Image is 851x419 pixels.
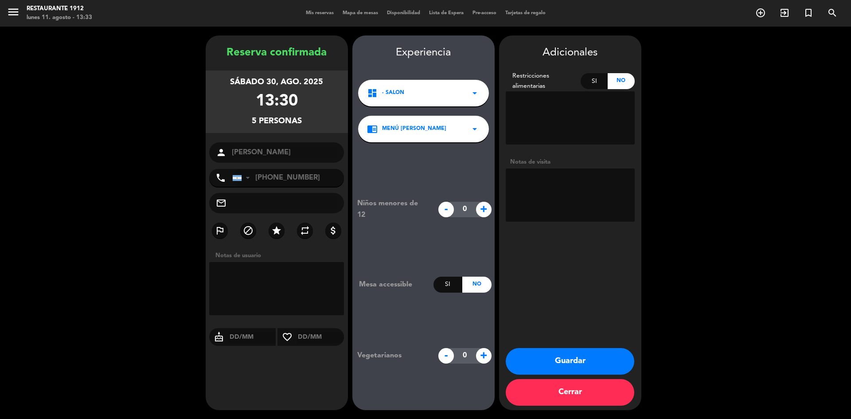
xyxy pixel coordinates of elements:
[215,225,225,236] i: outlined_flag
[27,4,92,13] div: Restaurante 1912
[277,332,297,342] i: favorite_border
[352,44,495,62] div: Experiencia
[351,198,433,221] div: Niños menores de 12
[755,8,766,18] i: add_circle_outline
[608,73,635,89] div: No
[468,11,501,16] span: Pre-acceso
[206,44,348,62] div: Reserva confirmada
[506,157,635,167] div: Notas de visita
[338,11,383,16] span: Mapa de mesas
[382,125,446,133] span: MENÚ [PERSON_NAME]
[230,76,323,89] div: sábado 30, ago. 2025
[7,5,20,22] button: menu
[367,124,378,134] i: chrome_reader_mode
[216,198,226,208] i: mail_outline
[216,147,226,158] i: person
[476,202,492,217] span: +
[215,172,226,183] i: phone
[469,88,480,98] i: arrow_drop_down
[382,89,404,98] span: - SALON
[506,348,634,375] button: Guardar
[506,379,634,406] button: Cerrar
[469,124,480,134] i: arrow_drop_down
[501,11,550,16] span: Tarjetas de regalo
[462,277,491,293] div: No
[243,225,254,236] i: block
[803,8,814,18] i: turned_in_not
[476,348,492,364] span: +
[425,11,468,16] span: Lista de Espera
[779,8,790,18] i: exit_to_app
[256,89,298,115] div: 13:30
[271,225,282,236] i: star
[233,169,253,186] div: Argentina: +54
[383,11,425,16] span: Disponibilidad
[438,202,454,217] span: -
[506,44,635,62] div: Adicionales
[433,277,462,293] div: Si
[252,115,302,128] div: 5 personas
[827,8,838,18] i: search
[27,13,92,22] div: lunes 11. agosto - 13:33
[209,332,229,342] i: cake
[7,5,20,19] i: menu
[438,348,454,364] span: -
[581,73,608,89] div: Si
[300,225,310,236] i: repeat
[328,225,339,236] i: attach_money
[297,332,344,343] input: DD/MM
[301,11,338,16] span: Mis reservas
[211,251,348,260] div: Notas de usuario
[506,71,581,91] div: Restricciones alimentarias
[352,279,433,290] div: Mesa accessible
[229,332,276,343] input: DD/MM
[367,88,378,98] i: dashboard
[351,350,433,361] div: Vegetarianos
